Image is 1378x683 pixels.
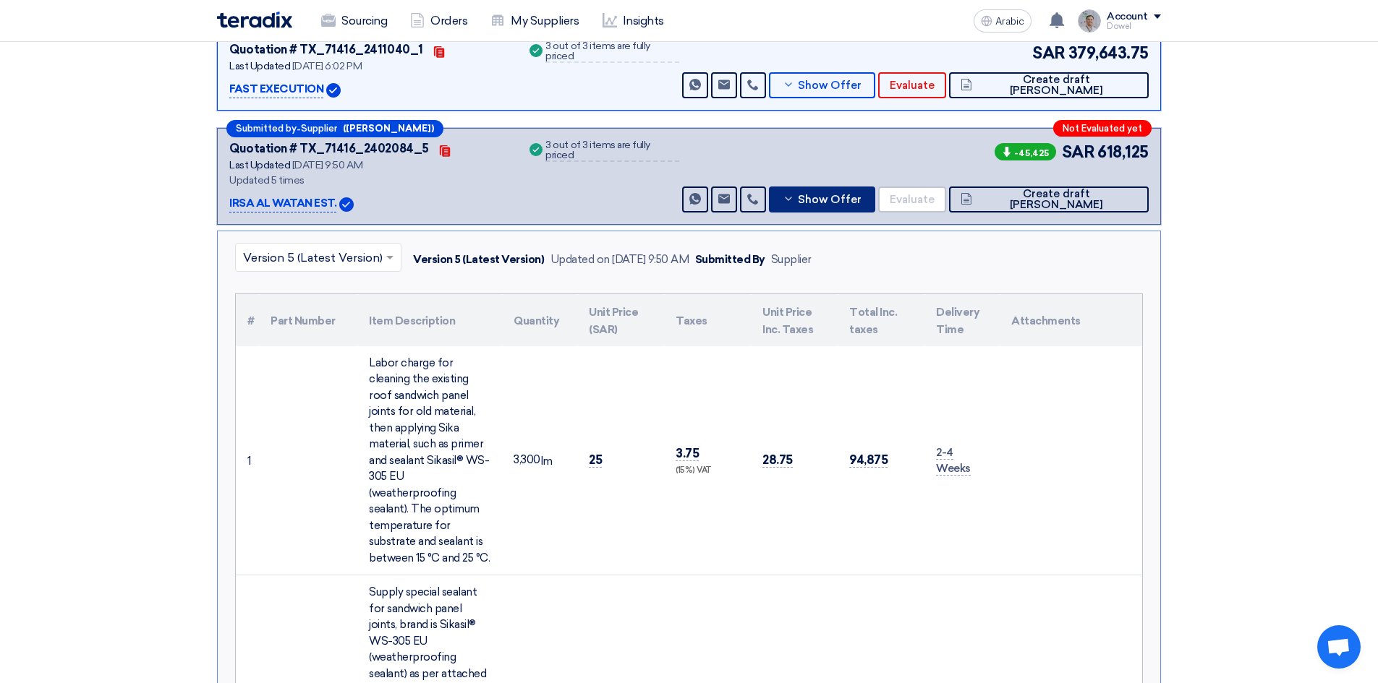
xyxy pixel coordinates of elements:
[229,82,323,95] font: FAST EXECUTION
[798,79,862,92] font: Show Offer
[676,465,712,475] font: (15%) VAT
[1032,43,1066,63] font: SAR
[995,15,1024,27] font: Arabic
[695,253,765,266] font: Submitted By
[1107,10,1148,22] font: Account
[890,193,935,206] font: Evaluate
[310,5,399,37] a: Sourcing
[974,9,1032,33] button: Arabic
[399,5,479,37] a: Orders
[229,159,290,171] font: Last Updated
[271,314,336,327] font: Part Number
[229,60,290,72] font: Last Updated
[292,159,362,171] font: [DATE] 9:50 AM
[545,139,650,161] font: 3 out of 3 items are fully priced
[326,83,341,98] img: Verified Account
[413,253,545,266] font: Version 5 (Latest Version)
[849,452,888,467] font: 94,875
[769,186,875,212] button: Show Offer
[236,123,297,134] font: Submitted by
[762,452,793,467] font: 28.75
[936,306,979,336] font: Delivery Time
[229,197,336,210] font: IRSA AL WATAN EST.
[540,455,553,468] font: lm
[514,453,540,466] font: 3,300
[1063,123,1142,134] font: Not Evaluated yet
[849,306,897,336] font: Total Inc. taxes
[430,14,467,27] font: Orders
[589,306,638,336] font: Unit Price (SAR)
[545,40,650,62] font: 3 out of 3 items are fully priced
[676,446,699,460] font: 3.75
[292,60,362,72] font: [DATE] 6:02 PM
[878,186,946,212] button: Evaluate
[1068,43,1149,63] font: 379,643.75
[769,72,875,98] button: Show Offer
[798,193,862,206] font: Show Offer
[247,314,255,327] font: #
[591,5,676,37] a: Insights
[343,123,434,134] font: ([PERSON_NAME])
[229,142,429,155] font: Quotation # TX_71416_2402084_5
[1014,147,1049,158] font: -45,425
[949,72,1149,98] button: Create draft [PERSON_NAME]
[511,14,579,27] font: My Suppliers
[339,197,354,212] img: Verified Account
[229,43,423,56] font: Quotation # TX_71416_2411040_1
[301,123,337,134] font: Supplier
[1097,142,1149,162] font: 618,125
[623,14,664,27] font: Insights
[1011,314,1081,327] font: Attachments
[1107,22,1131,31] font: Dowel
[1010,73,1103,97] font: Create draft [PERSON_NAME]
[550,253,689,266] font: Updated on [DATE] 9:50 AM
[878,72,946,98] button: Evaluate
[1317,625,1361,669] div: Open chat
[217,12,292,28] img: Teradix logo
[369,314,455,327] font: Item Description
[676,314,707,327] font: Taxes
[479,5,590,37] a: My Suppliers
[1062,142,1095,162] font: SAR
[936,446,971,476] font: 2-4 Weeks
[771,253,812,266] font: Supplier
[949,186,1149,212] button: Create draft [PERSON_NAME]
[369,356,490,564] font: Labor charge for cleaning the existing roof sandwich panel joints for old material, then applying...
[890,79,935,92] font: Evaluate
[297,124,301,134] font: -
[341,14,387,27] font: Sourcing
[229,174,305,186] font: Updated 5 times
[1010,187,1103,211] font: Create draft [PERSON_NAME]
[247,455,251,468] font: 1
[589,452,602,467] font: 25
[762,306,813,336] font: Unit Price Inc. Taxes
[1078,9,1101,33] img: IMG_1753965247717.jpg
[514,314,559,327] font: Quantity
